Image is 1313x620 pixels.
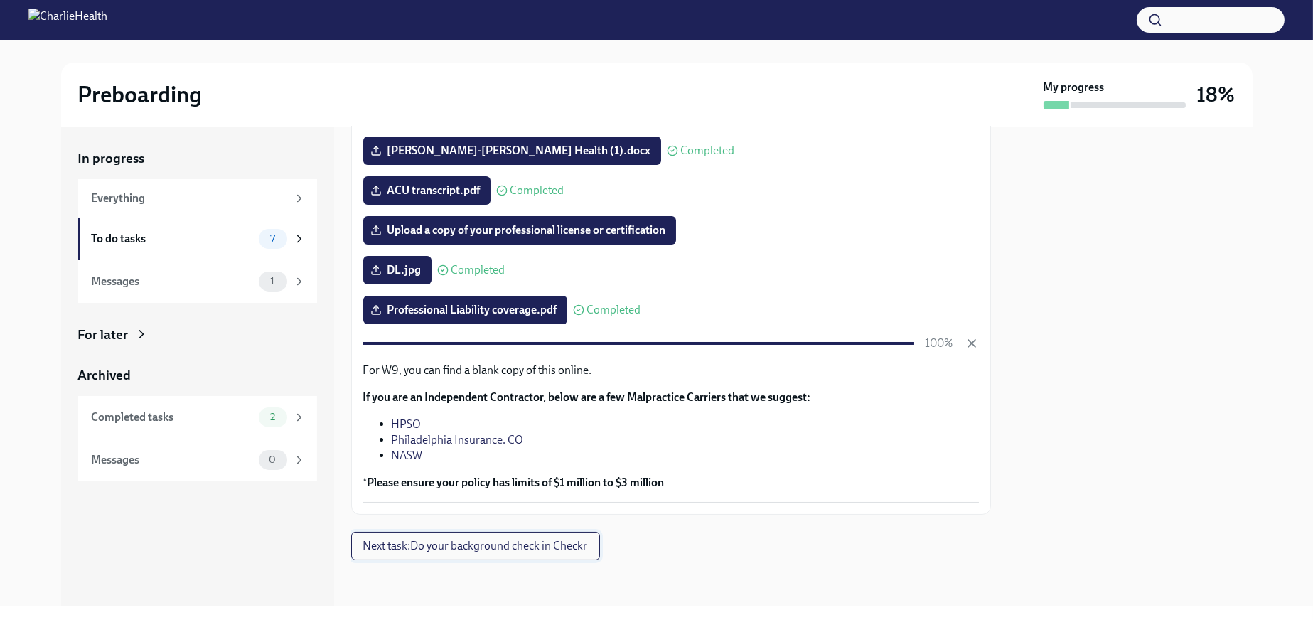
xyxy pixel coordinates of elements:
[92,191,287,206] div: Everything
[363,176,491,205] label: ACU transcript.pdf
[373,263,422,277] span: DL.jpg
[373,183,481,198] span: ACU transcript.pdf
[363,390,811,404] strong: If you are an Independent Contractor, below are a few Malpractice Carriers that we suggest:
[363,216,676,245] label: Upload a copy of your professional license or certification
[78,326,129,344] div: For later
[78,179,317,218] a: Everything
[392,433,524,447] a: Philadelphia Insurance. CO
[78,439,317,481] a: Messages0
[262,276,283,287] span: 1
[363,137,661,165] label: [PERSON_NAME]-[PERSON_NAME] Health (1).docx
[1197,82,1236,107] h3: 18%
[363,296,567,324] label: Professional Liability coverage.pdf
[78,396,317,439] a: Completed tasks2
[363,539,588,553] span: Next task : Do your background check in Checkr
[1044,80,1105,95] strong: My progress
[587,304,641,316] span: Completed
[28,9,107,31] img: CharlieHealth
[78,326,317,344] a: For later
[92,231,253,247] div: To do tasks
[262,233,284,244] span: 7
[373,303,557,317] span: Professional Liability coverage.pdf
[351,532,600,560] button: Next task:Do your background check in Checkr
[510,185,564,196] span: Completed
[78,366,317,385] a: Archived
[78,260,317,303] a: Messages1
[78,80,203,109] h2: Preboarding
[363,256,432,284] label: DL.jpg
[373,144,651,158] span: [PERSON_NAME]-[PERSON_NAME] Health (1).docx
[926,336,953,351] p: 100%
[965,336,979,351] button: Cancel
[78,149,317,168] a: In progress
[92,274,253,289] div: Messages
[92,410,253,425] div: Completed tasks
[368,476,665,489] strong: Please ensure your policy has limits of $1 million to $3 million
[373,223,666,237] span: Upload a copy of your professional license or certification
[681,145,735,156] span: Completed
[92,452,253,468] div: Messages
[262,412,284,422] span: 2
[392,449,423,462] a: NASW
[78,218,317,260] a: To do tasks7
[451,264,505,276] span: Completed
[363,363,979,378] p: For W9, you can find a blank copy of this online.
[392,417,422,431] a: HPSO
[260,454,284,465] span: 0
